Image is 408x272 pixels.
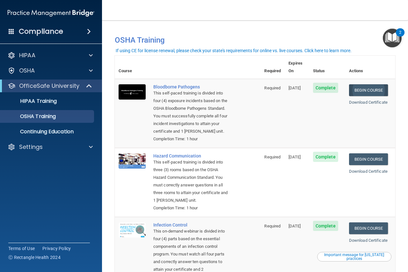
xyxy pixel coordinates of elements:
[153,84,229,89] a: Bloodborne Pathogens
[4,98,57,104] p: HIPAA Training
[399,32,401,41] div: 2
[115,56,149,79] th: Course
[153,153,229,158] a: Hazard Communication
[288,155,301,159] span: [DATE]
[349,84,388,96] a: Begin Course
[116,48,352,53] div: If using CE for license renewal, please check your state's requirements for online vs. live cours...
[260,56,285,79] th: Required
[349,238,388,243] a: Download Certificate
[285,56,309,79] th: Expires On
[19,27,63,36] h4: Compliance
[4,113,56,120] p: OSHA Training
[8,7,94,19] img: PMB logo
[4,129,91,135] p: Continuing Education
[115,36,395,45] h4: OSHA Training
[19,143,43,151] p: Settings
[349,169,388,174] a: Download Certificate
[19,52,35,59] p: HIPAA
[288,224,301,228] span: [DATE]
[8,67,93,74] a: OSHA
[8,52,93,59] a: HIPAA
[313,83,338,93] span: Complete
[42,245,71,252] a: Privacy Policy
[349,100,388,105] a: Download Certificate
[153,135,229,143] div: Completion Time: 1 hour
[153,89,229,135] div: This self-paced training is divided into four (4) exposure incidents based on the OSHA Bloodborne...
[349,222,388,234] a: Begin Course
[345,56,395,79] th: Actions
[288,86,301,90] span: [DATE]
[376,228,400,252] iframe: Drift Widget Chat Controller
[153,222,229,227] a: Infection Control
[8,254,61,261] span: Ⓒ Rectangle Health 2024
[8,143,93,151] a: Settings
[318,253,390,261] div: Important message for [US_STATE] practices
[264,224,280,228] span: Required
[264,155,280,159] span: Required
[383,29,402,47] button: Open Resource Center, 2 new notifications
[264,86,280,90] span: Required
[8,245,35,252] a: Terms of Use
[313,152,338,162] span: Complete
[317,252,391,262] button: Read this if you are a dental practitioner in the state of CA
[349,153,388,165] a: Begin Course
[153,158,229,204] div: This self-paced training is divided into three (3) rooms based on the OSHA Hazard Communication S...
[19,82,79,90] p: OfficeSafe University
[313,221,338,231] span: Complete
[8,82,92,90] a: OfficeSafe University
[115,47,353,54] button: If using CE for license renewal, please check your state's requirements for online vs. live cours...
[309,56,345,79] th: Status
[153,204,229,212] div: Completion Time: 1 hour
[19,67,35,74] p: OSHA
